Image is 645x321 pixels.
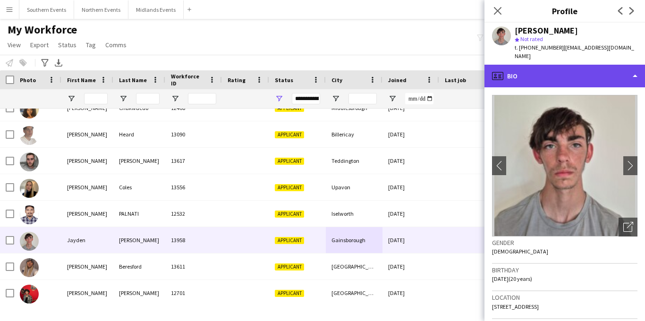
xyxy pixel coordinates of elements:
[515,26,578,35] div: [PERSON_NAME]
[61,253,113,279] div: [PERSON_NAME]
[128,0,184,19] button: Midlands Events
[113,148,165,174] div: [PERSON_NAME]
[165,174,222,200] div: 13556
[492,275,532,282] span: [DATE] (20 years)
[61,148,113,174] div: [PERSON_NAME]
[326,280,382,306] div: [GEOGRAPHIC_DATA]
[275,131,304,138] span: Applicant
[492,95,637,237] img: Crew avatar or photo
[382,201,439,227] div: [DATE]
[84,93,108,104] input: First Name Filter Input
[165,201,222,227] div: 12532
[4,39,25,51] a: View
[171,73,205,87] span: Workforce ID
[326,148,382,174] div: Teddington
[82,39,100,51] a: Tag
[67,94,76,103] button: Open Filter Menu
[326,201,382,227] div: Iselworth
[165,280,222,306] div: 12701
[113,121,165,147] div: Heard
[388,94,397,103] button: Open Filter Menu
[136,93,160,104] input: Last Name Filter Input
[326,253,382,279] div: [GEOGRAPHIC_DATA]
[19,0,74,19] button: Southern Events
[619,218,637,237] div: Open photos pop-in
[165,253,222,279] div: 13611
[61,227,113,253] div: Jayden
[8,23,77,37] span: My Workforce
[20,100,39,118] img: Jacinta Chukwuedo
[20,76,36,84] span: Photo
[382,227,439,253] div: [DATE]
[382,280,439,306] div: [DATE]
[171,94,179,103] button: Open Filter Menu
[445,76,466,84] span: Last job
[20,179,39,198] img: Jasmine Coles
[484,65,645,87] div: Bio
[492,266,637,274] h3: Birthday
[326,121,382,147] div: Billericay
[331,94,340,103] button: Open Filter Menu
[61,121,113,147] div: [PERSON_NAME]
[484,5,645,17] h3: Profile
[492,248,548,255] span: [DEMOGRAPHIC_DATA]
[275,290,304,297] span: Applicant
[67,76,96,84] span: First Name
[26,39,52,51] a: Export
[20,152,39,171] img: James Downing
[20,285,39,304] img: Jesus Alberto Feliz Arias
[382,148,439,174] div: [DATE]
[388,76,407,84] span: Joined
[61,280,113,306] div: [PERSON_NAME]
[275,211,304,218] span: Applicant
[275,158,304,165] span: Applicant
[54,39,80,51] a: Status
[326,227,382,253] div: Gainsborough
[492,238,637,247] h3: Gender
[228,76,246,84] span: Rating
[61,174,113,200] div: [PERSON_NAME]
[119,76,147,84] span: Last Name
[275,237,304,244] span: Applicant
[58,41,76,49] span: Status
[275,184,304,191] span: Applicant
[165,148,222,174] div: 13617
[8,41,21,49] span: View
[405,93,433,104] input: Joined Filter Input
[20,126,39,145] img: Jake Heard
[20,232,39,251] img: Jayden Smith
[275,76,293,84] span: Status
[520,35,543,42] span: Not rated
[74,0,128,19] button: Northern Events
[105,41,127,49] span: Comms
[20,258,39,277] img: Jess Beresford
[275,105,304,112] span: Applicant
[113,227,165,253] div: [PERSON_NAME]
[515,44,564,51] span: t. [PHONE_NUMBER]
[348,93,377,104] input: City Filter Input
[515,44,634,59] span: | [EMAIL_ADDRESS][DOMAIN_NAME]
[113,174,165,200] div: Coles
[119,94,127,103] button: Open Filter Menu
[113,201,165,227] div: PALNATI
[113,253,165,279] div: Beresford
[30,41,49,49] span: Export
[188,93,216,104] input: Workforce ID Filter Input
[326,174,382,200] div: Upavon
[61,201,113,227] div: [PERSON_NAME]
[113,280,165,306] div: [PERSON_NAME]
[39,57,51,68] app-action-btn: Advanced filters
[20,205,39,224] img: JAYARAM PALNATI
[382,253,439,279] div: [DATE]
[275,263,304,270] span: Applicant
[86,41,96,49] span: Tag
[382,174,439,200] div: [DATE]
[331,76,342,84] span: City
[165,227,222,253] div: 13958
[53,57,64,68] app-action-btn: Export XLSX
[165,121,222,147] div: 13090
[102,39,130,51] a: Comms
[275,94,283,103] button: Open Filter Menu
[492,293,637,302] h3: Location
[492,303,539,310] span: [STREET_ADDRESS]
